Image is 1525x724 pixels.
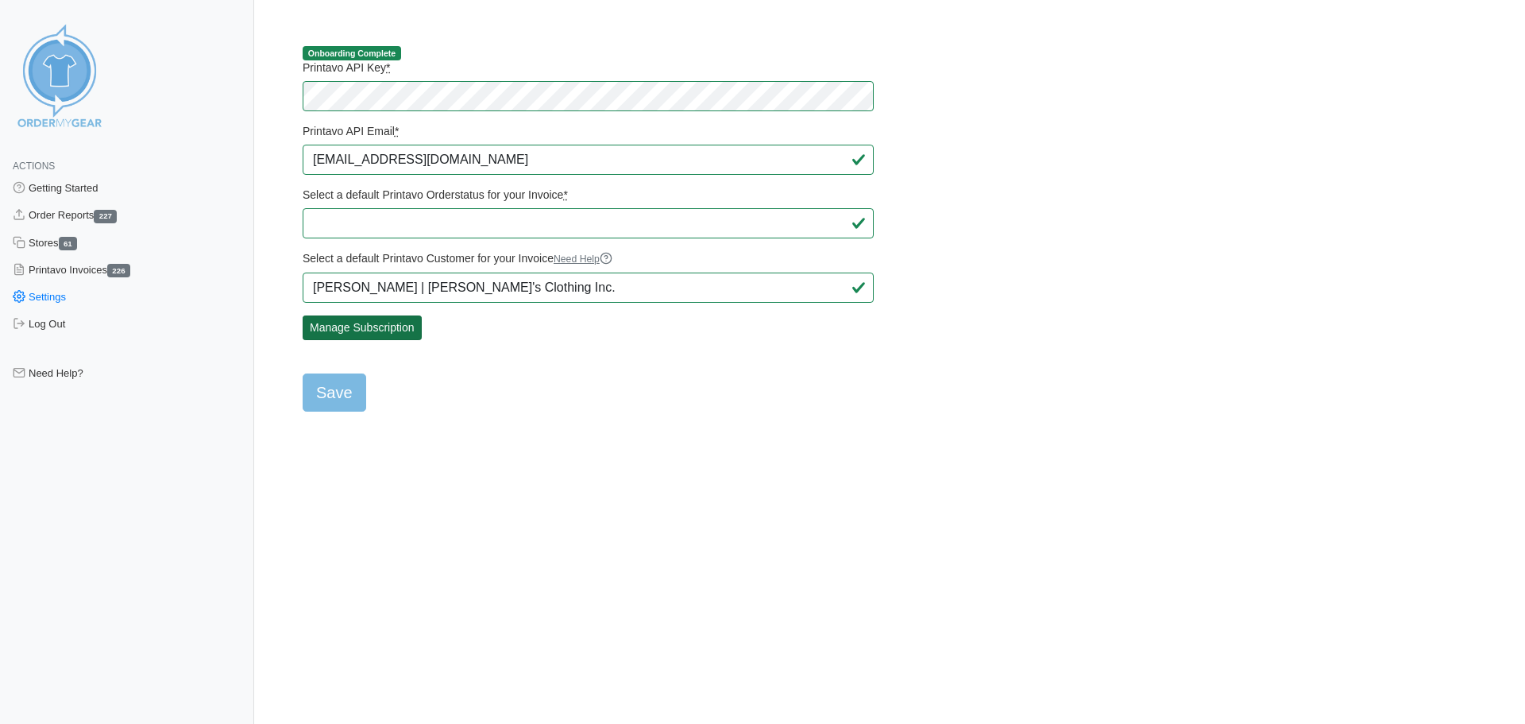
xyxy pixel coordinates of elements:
[303,273,874,303] input: Type at least 4 characters
[107,264,130,277] span: 226
[563,188,567,201] abbr: required
[303,46,401,60] span: Onboarding Complete
[395,125,399,137] abbr: required
[303,374,366,412] input: Save
[59,237,78,250] span: 61
[386,61,390,74] abbr: required
[303,124,874,138] label: Printavo API Email
[13,161,55,172] span: Actions
[94,210,117,223] span: 227
[303,60,874,75] label: Printavo API Key
[303,316,422,340] a: Manage Subscription
[554,254,612,265] a: Need Help
[303,188,874,202] label: Select a default Printavo Orderstatus for your Invoice
[303,251,874,266] label: Select a default Printavo Customer for your Invoice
